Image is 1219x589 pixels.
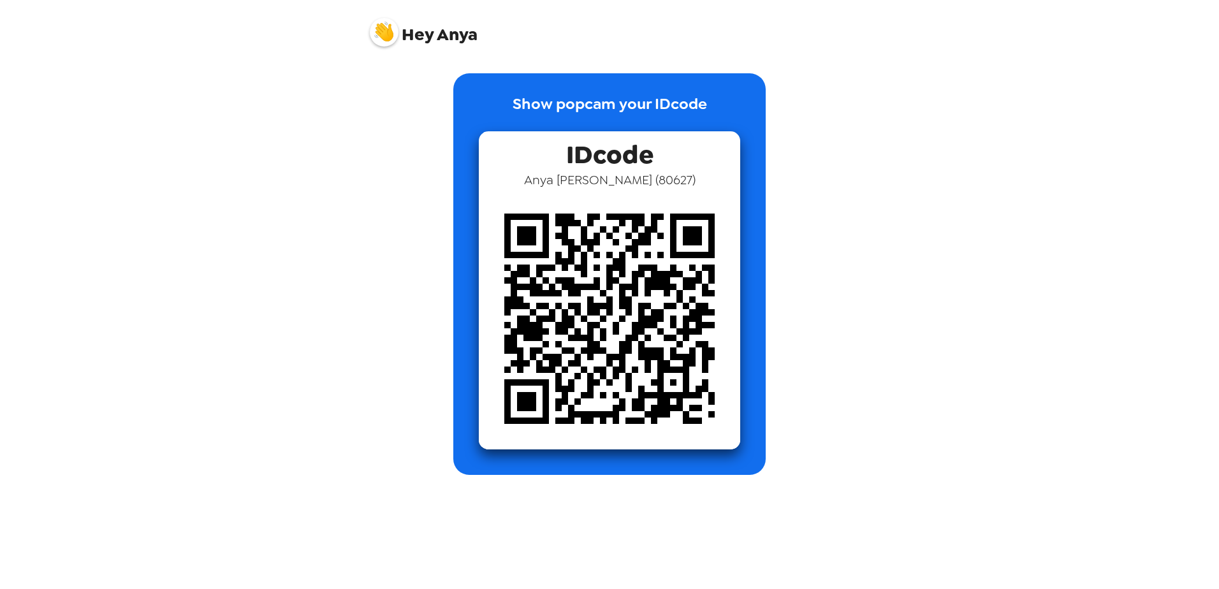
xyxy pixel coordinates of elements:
[370,11,478,43] span: Anya
[402,23,434,46] span: Hey
[370,18,398,47] img: profile pic
[513,92,707,131] p: Show popcam your IDcode
[566,131,653,171] span: IDcode
[524,171,696,188] span: Anya [PERSON_NAME] ( 80627 )
[479,188,740,449] img: qr code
